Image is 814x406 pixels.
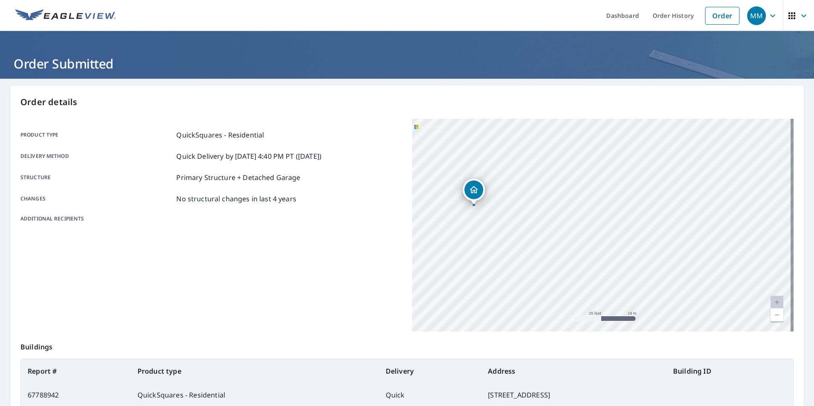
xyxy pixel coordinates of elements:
p: Primary Structure + Detached Garage [176,172,300,183]
a: Order [705,7,739,25]
p: No structural changes in last 4 years [176,194,296,204]
p: Buildings [20,332,794,359]
div: MM [747,6,766,25]
p: Order details [20,96,794,109]
th: Delivery [379,359,482,383]
p: Changes [20,194,173,204]
p: Additional recipients [20,215,173,223]
div: Dropped pin, building 1, Residential property, 8 Combonne Ct Little Rock, AR 72211 [463,179,485,205]
a: Current Level 20, Zoom Out [771,309,783,321]
img: EV Logo [15,9,116,22]
th: Address [481,359,666,383]
th: Report # [21,359,131,383]
p: Structure [20,172,173,183]
h1: Order Submitted [10,55,804,72]
p: Delivery method [20,151,173,161]
p: Product type [20,130,173,140]
p: QuickSquares - Residential [176,130,264,140]
p: Quick Delivery by [DATE] 4:40 PM PT ([DATE]) [176,151,321,161]
th: Building ID [666,359,793,383]
a: Current Level 20, Zoom In Disabled [771,296,783,309]
th: Product type [131,359,379,383]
